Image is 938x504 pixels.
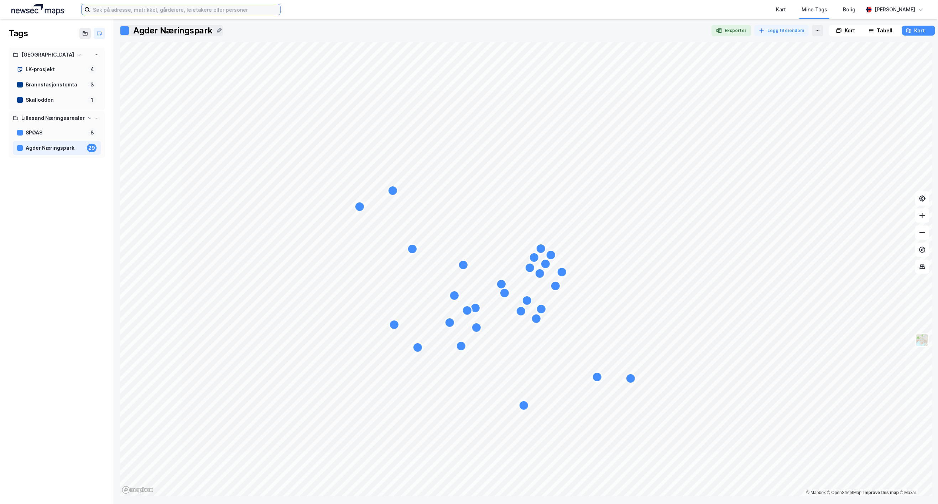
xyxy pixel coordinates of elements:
[499,288,510,298] div: Map marker
[802,5,827,14] div: Mine Tags
[557,267,567,277] div: Map marker
[914,26,925,35] div: Kart
[877,26,893,35] div: Tabell
[875,5,915,14] div: [PERSON_NAME]
[712,25,751,36] button: Eksporter
[88,65,97,74] div: 4
[9,28,28,39] div: Tags
[90,4,280,15] input: Søk på adresse, matrikkel, gårdeiere, leietakere eller personer
[88,80,97,89] div: 3
[536,304,547,314] div: Map marker
[11,4,64,15] img: logo.a4113a55bc3d86da70a041830d287a7e.svg
[13,62,101,77] a: LK-prosjekt4
[625,373,636,384] div: Map marker
[902,470,938,504] iframe: Chat Widget
[536,243,546,254] div: Map marker
[88,96,97,104] div: 1
[531,313,542,324] div: Map marker
[21,51,74,59] div: [GEOGRAPHIC_DATA]
[133,25,212,36] div: Agder Næringspark
[540,259,551,269] div: Map marker
[122,486,153,494] a: Mapbox homepage
[529,252,540,263] div: Map marker
[458,260,469,270] div: Map marker
[412,342,423,353] div: Map marker
[900,490,916,495] a: Maxar
[518,400,529,411] div: Map marker
[806,490,826,495] a: Mapbox
[407,244,418,254] div: Map marker
[471,322,482,333] div: Map marker
[120,42,932,497] canvas: Map
[449,290,460,301] div: Map marker
[550,281,561,291] div: Map marker
[26,128,85,137] div: SPØAS
[387,185,398,196] div: Map marker
[592,372,603,382] div: Map marker
[456,341,467,351] div: Map marker
[88,128,97,137] div: 8
[26,80,85,89] div: Brannstasjonstomta
[535,268,545,279] div: Map marker
[827,490,862,495] a: OpenStreetMap
[516,306,526,317] div: Map marker
[444,317,455,328] div: Map marker
[754,25,809,36] button: Legg til eiendom
[776,5,786,14] div: Kart
[21,114,85,123] div: Lillesand Næringsarealer
[864,490,899,495] a: Improve this map
[916,333,929,347] img: Z
[354,201,365,212] div: Map marker
[13,78,101,92] a: Brannstasjonstomta3
[546,250,556,260] div: Map marker
[389,319,400,330] div: Map marker
[845,26,855,35] div: Kort
[26,65,85,74] div: LK-prosjekt
[13,93,101,107] a: Skallodden1
[13,141,101,155] a: Agder Næringspark29
[525,262,535,273] div: Map marker
[26,144,84,153] div: Agder Næringspark
[87,144,97,152] div: 29
[496,279,507,290] div: Map marker
[26,96,85,105] div: Skallodden
[843,5,855,14] div: Bolig
[902,470,938,504] div: Kontrollprogram for chat
[462,305,473,316] div: Map marker
[522,295,532,306] div: Map marker
[13,126,101,140] a: SPØAS8
[470,303,481,313] div: Map marker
